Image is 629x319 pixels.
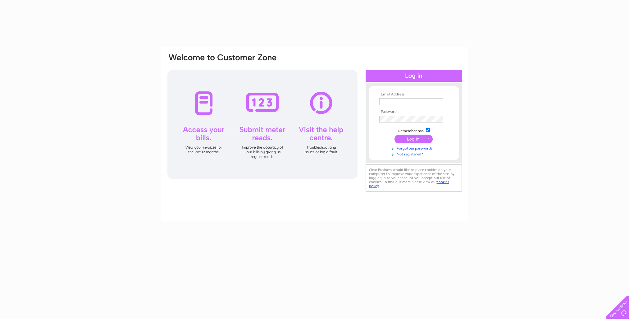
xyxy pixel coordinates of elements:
a: Forgotten password? [379,145,450,151]
td: Remember me? [378,127,450,133]
a: Not registered? [379,151,450,157]
a: cookies policy [369,180,449,188]
th: Email Address: [378,92,450,97]
input: Submit [394,135,433,143]
div: Clear Business would like to place cookies on your computer to improve your experience of the sit... [366,164,462,192]
th: Password: [378,110,450,114]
